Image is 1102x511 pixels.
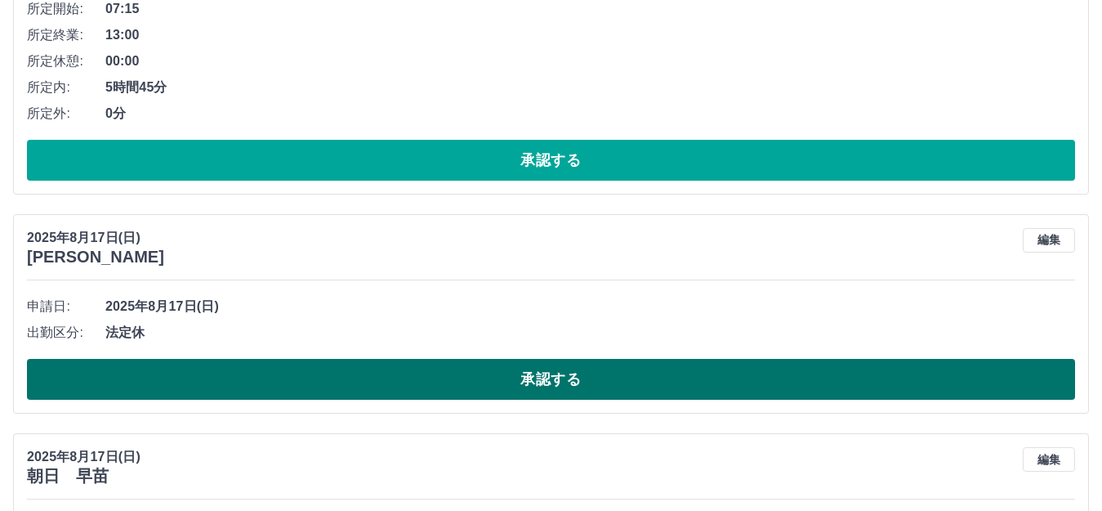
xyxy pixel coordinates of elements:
span: 所定終業: [27,25,105,45]
span: 申請日: [27,297,105,316]
p: 2025年8月17日(日) [27,447,141,467]
span: 13:00 [105,25,1075,45]
h3: [PERSON_NAME] [27,248,164,267]
span: 出勤区分: [27,323,105,343]
span: 2025年8月17日(日) [105,297,1075,316]
p: 2025年8月17日(日) [27,228,164,248]
span: 所定内: [27,78,105,97]
span: 法定休 [105,323,1075,343]
button: 編集 [1023,228,1075,253]
button: 編集 [1023,447,1075,472]
span: 0分 [105,104,1075,123]
span: 00:00 [105,52,1075,71]
button: 承認する [27,140,1075,181]
button: 承認する [27,359,1075,400]
span: 5時間45分 [105,78,1075,97]
h3: 朝日 早苗 [27,467,141,486]
span: 所定休憩: [27,52,105,71]
span: 所定外: [27,104,105,123]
